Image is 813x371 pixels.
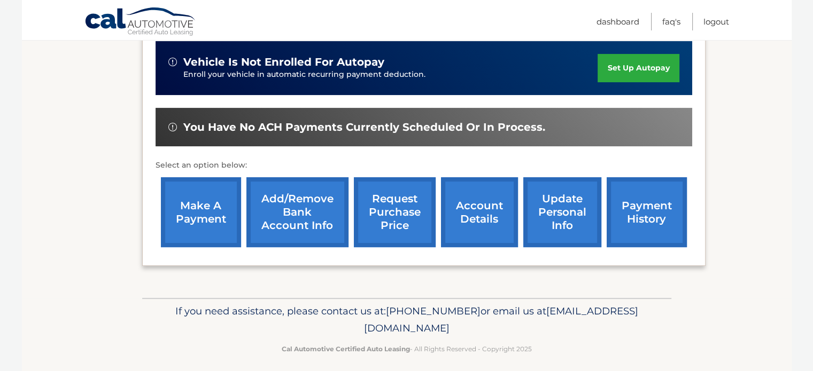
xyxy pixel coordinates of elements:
[183,69,598,81] p: Enroll your vehicle in automatic recurring payment deduction.
[149,303,664,337] p: If you need assistance, please contact us at: or email us at
[282,345,410,353] strong: Cal Automotive Certified Auto Leasing
[598,54,679,82] a: set up autopay
[597,13,639,30] a: Dashboard
[386,305,481,317] span: [PHONE_NUMBER]
[441,177,518,247] a: account details
[662,13,680,30] a: FAQ's
[354,177,436,247] a: request purchase price
[84,7,197,38] a: Cal Automotive
[149,343,664,354] p: - All Rights Reserved - Copyright 2025
[168,58,177,66] img: alert-white.svg
[523,177,601,247] a: update personal info
[156,159,692,172] p: Select an option below:
[607,177,687,247] a: payment history
[246,177,349,247] a: Add/Remove bank account info
[161,177,241,247] a: make a payment
[703,13,729,30] a: Logout
[364,305,638,334] span: [EMAIL_ADDRESS][DOMAIN_NAME]
[168,123,177,131] img: alert-white.svg
[183,121,545,134] span: You have no ACH payments currently scheduled or in process.
[183,56,384,69] span: vehicle is not enrolled for autopay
